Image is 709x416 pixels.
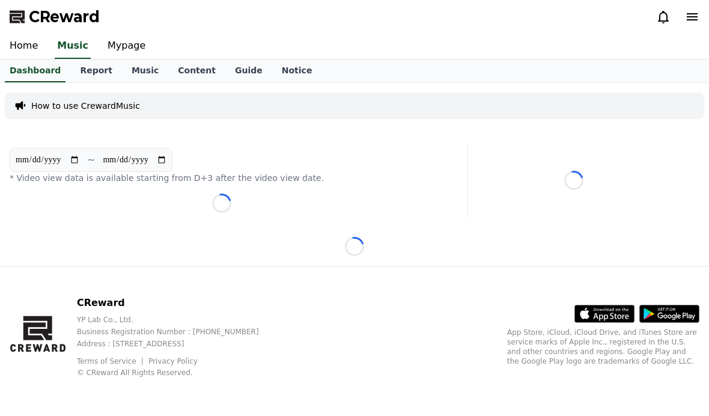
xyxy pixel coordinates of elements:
a: Terms of Service [77,357,145,366]
p: Business Registration Number : [PHONE_NUMBER] [77,327,278,337]
p: * Video view data is available starting from D+3 after the video view date. [10,172,434,184]
p: CReward [77,296,278,310]
p: © CReward All Rights Reserved. [77,368,278,378]
a: Mypage [98,34,155,59]
a: Privacy Policy [148,357,198,366]
a: Music [122,60,168,82]
p: ~ [87,153,95,167]
a: Dashboard [5,60,65,82]
a: Music [55,34,91,59]
a: CReward [10,7,100,26]
p: App Store, iCloud, iCloud Drive, and iTunes Store are service marks of Apple Inc., registered in ... [507,328,699,366]
p: Address : [STREET_ADDRESS] [77,339,278,349]
a: Content [168,60,225,82]
a: Guide [225,60,272,82]
a: Notice [272,60,322,82]
a: How to use CrewardMusic [31,100,140,112]
a: Report [70,60,122,82]
p: YP Lab Co., Ltd. [77,315,278,325]
span: CReward [29,7,100,26]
